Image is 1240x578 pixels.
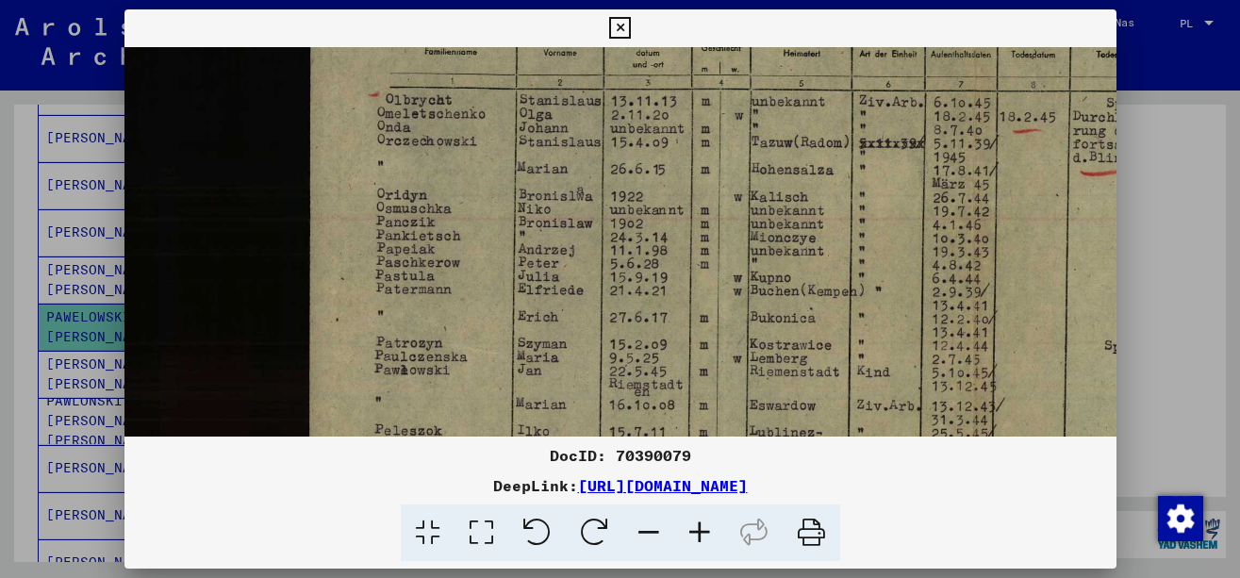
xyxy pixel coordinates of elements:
[578,476,748,495] a: [URL][DOMAIN_NAME]
[1158,496,1203,541] img: Change consent
[124,444,1116,467] div: DocID: 70390079
[1157,495,1202,540] div: Change consent
[124,474,1116,497] div: DeepLink:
